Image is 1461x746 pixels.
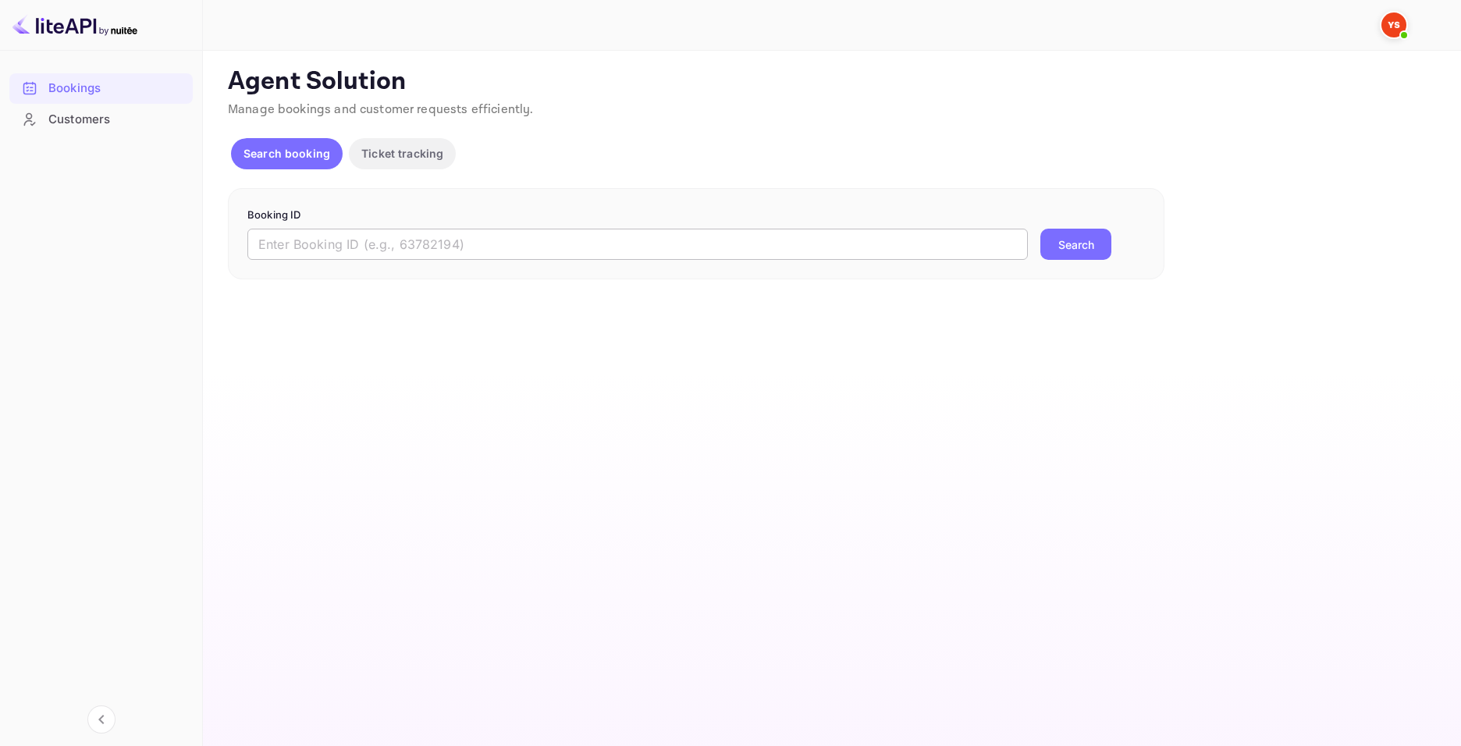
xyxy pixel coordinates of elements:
[228,101,534,118] span: Manage bookings and customer requests efficiently.
[228,66,1433,98] p: Agent Solution
[9,105,193,133] a: Customers
[9,105,193,135] div: Customers
[12,12,137,37] img: LiteAPI logo
[9,73,193,102] a: Bookings
[243,145,330,162] p: Search booking
[48,111,185,129] div: Customers
[1040,229,1111,260] button: Search
[87,705,116,734] button: Collapse navigation
[1381,12,1406,37] img: Yandex Support
[48,80,185,98] div: Bookings
[9,73,193,104] div: Bookings
[247,208,1145,223] p: Booking ID
[361,145,443,162] p: Ticket tracking
[247,229,1028,260] input: Enter Booking ID (e.g., 63782194)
